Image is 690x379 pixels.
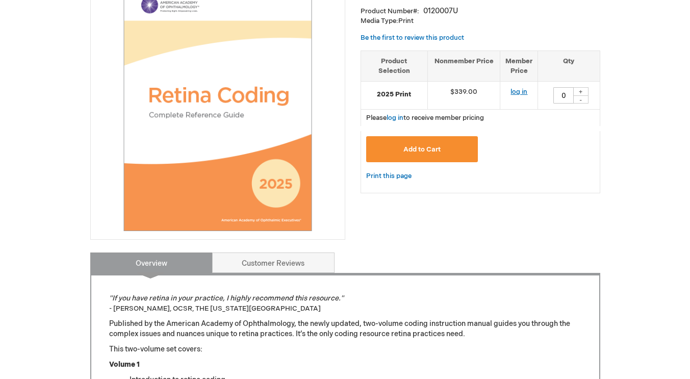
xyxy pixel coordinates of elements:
input: Qty [553,87,574,104]
span: Add to Cart [403,145,441,154]
strong: Product Number [361,7,419,15]
div: 0120007U [423,6,458,16]
td: $339.00 [427,82,500,110]
span: Please to receive member pricing [366,114,484,122]
div: - [573,95,589,104]
a: Customer Reviews [212,252,335,273]
a: Be the first to review this product [361,34,464,42]
a: log in [510,88,527,96]
th: Nonmember Price [427,50,500,81]
th: Product Selection [361,50,428,81]
strong: Volume 1 [109,360,140,369]
p: This two-volume set covers: [109,344,581,355]
th: Qty [538,50,600,81]
a: Print this page [366,170,412,183]
a: log in [387,114,403,122]
a: Overview [90,252,213,273]
p: Published by the American Academy of Ophthalmology, the newly updated, two-volume coding instruct... [109,319,581,339]
strong: Media Type: [361,17,398,25]
font: - [PERSON_NAME], OCSR, THE [US_STATE][GEOGRAPHIC_DATA] [109,305,321,313]
div: + [573,87,589,96]
strong: 2025 Print [366,90,422,99]
em: "If you have retina in your practice, I highly recommend this resource." [109,294,344,302]
th: Member Price [500,50,538,81]
button: Add to Cart [366,136,478,162]
p: Print [361,16,600,26]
